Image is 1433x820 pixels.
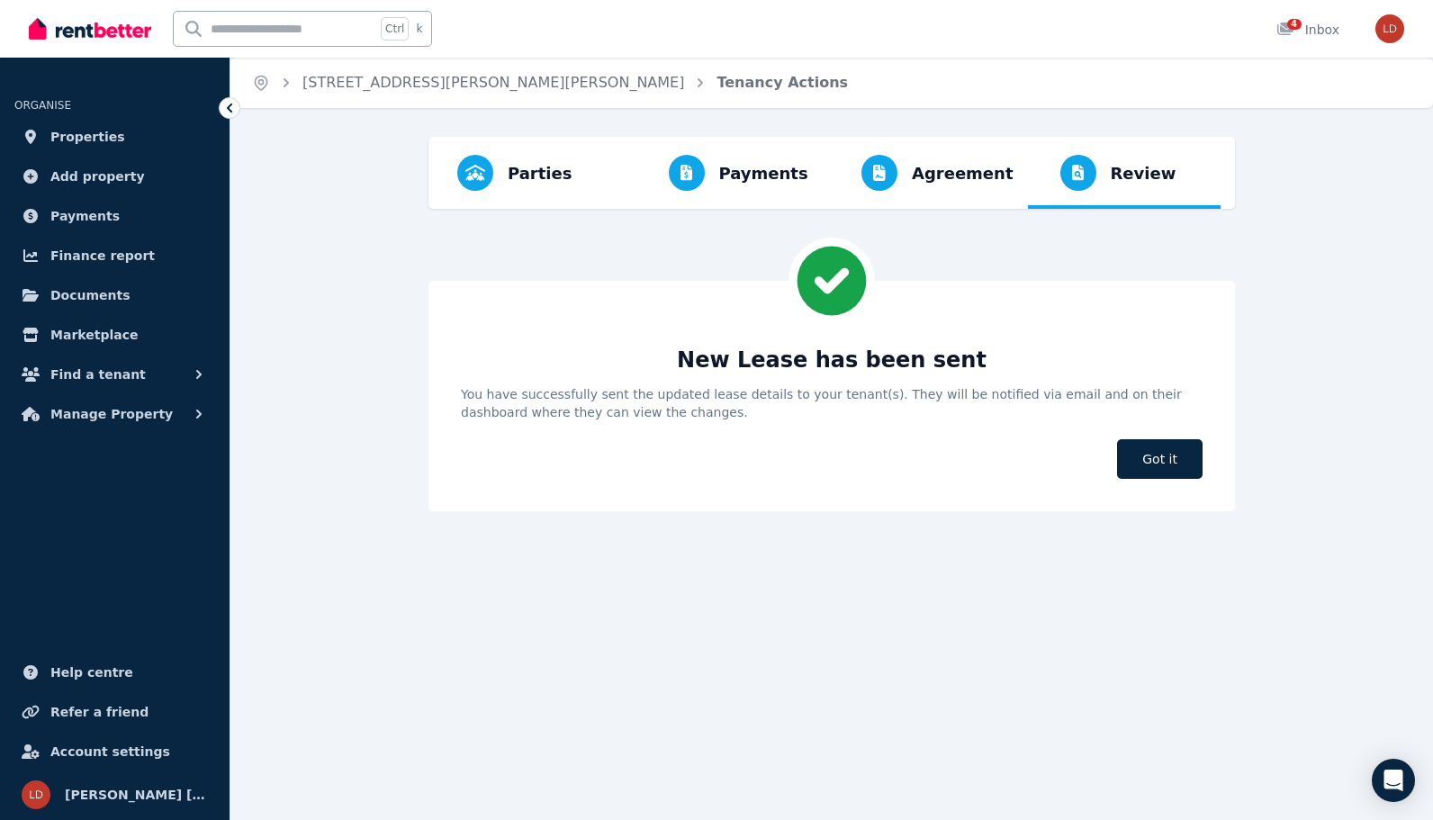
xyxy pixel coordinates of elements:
span: ORGANISE [14,99,71,112]
a: Account settings [14,734,215,770]
a: Payments [14,198,215,234]
a: Add property [14,158,215,194]
img: RentBetter [29,15,151,42]
span: Refer a friend [50,701,149,723]
span: Finance report [50,245,155,266]
span: Properties [50,126,125,148]
h3: New Lease has been sent [677,346,987,374]
a: Documents [14,277,215,313]
span: Ctrl [381,17,409,41]
span: Find a tenant [50,364,146,385]
nav: Breadcrumb [230,58,870,108]
nav: Progress [428,137,1235,209]
a: Finance report [14,238,215,274]
a: Refer a friend [14,694,215,730]
span: k [416,22,422,36]
a: Help centre [14,654,215,690]
span: Documents [50,284,131,306]
button: Manage Property [14,396,215,432]
img: Laura Doherty Bryant [1375,14,1404,43]
div: Open Intercom Messenger [1372,759,1415,802]
span: Account settings [50,741,170,762]
span: Help centre [50,662,133,683]
span: 4 [1287,19,1302,30]
span: [PERSON_NAME] [PERSON_NAME] [65,784,208,806]
span: Manage Property [50,403,173,425]
a: [STREET_ADDRESS][PERSON_NAME][PERSON_NAME] [302,74,684,91]
button: Find a tenant [14,356,215,392]
img: Laura Doherty Bryant [22,780,50,809]
span: Got it [1117,439,1203,479]
a: Properties [14,119,215,155]
span: Payments [50,205,120,227]
span: Marketplace [50,324,138,346]
a: Tenancy Actions [716,74,848,91]
p: You have successfully sent the updated lease details to your tenant(s). They will be notified via... [461,385,1203,421]
a: Marketplace [14,317,215,353]
div: Inbox [1276,21,1339,39]
span: Add property [50,166,145,187]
